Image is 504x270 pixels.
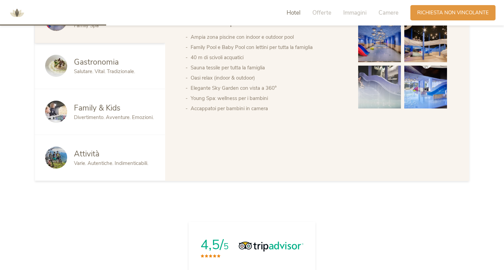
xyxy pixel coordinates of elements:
[287,9,301,17] span: Hotel
[191,93,345,103] li: Young Spa: wellness per i bambini
[191,103,345,114] li: Accappatoi per bambini in camera
[74,114,154,121] span: Divertimento. Avventure. Emozioni.
[239,241,303,252] img: Tripadvisor
[312,9,331,17] span: Offerte
[7,10,27,15] a: AMONTI & LUNARIS Wellnessresort
[74,160,148,167] span: Varie. Autentiche. Indimenticabili.
[74,103,120,113] span: Family & Kids
[191,52,345,63] li: 40 m di scivoli acquatici
[191,32,345,42] li: Ampia zona piscine con indoor e outdoor pool
[191,63,345,73] li: Sauna tessile per tutta la famiglia
[191,73,345,83] li: Oasi relax (indoor & outdoor)
[186,18,238,28] span: Wellness & spa
[74,57,119,67] span: Gastronomia
[191,42,345,52] li: Family Pool e Baby Pool con lettini per tutta la famiglia
[343,9,367,17] span: Immagini
[7,3,27,23] img: AMONTI & LUNARIS Wellnessresort
[379,9,399,17] span: Camere
[200,236,224,254] span: 4,5/
[74,149,99,159] span: Attività
[191,83,345,93] li: Elegante Sky Garden con vista a 360°
[417,9,489,16] span: Richiesta non vincolante
[74,22,99,29] span: Family Spa
[74,68,135,75] span: Salutare. Vital. Tradizionale.
[224,241,229,252] span: 5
